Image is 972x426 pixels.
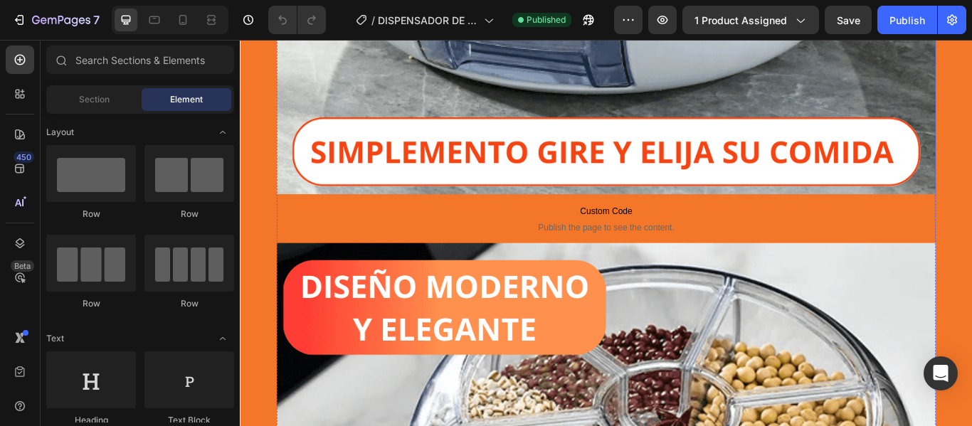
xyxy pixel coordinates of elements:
[46,208,136,220] div: Row
[211,121,234,144] span: Toggle open
[877,6,937,34] button: Publish
[11,260,34,272] div: Beta
[93,11,100,28] p: 7
[240,40,972,426] iframe: Design area
[79,93,110,106] span: Section
[837,14,860,26] span: Save
[14,151,34,163] div: 450
[371,13,375,28] span: /
[694,13,787,28] span: 1 product assigned
[527,14,566,26] span: Published
[825,6,872,34] button: Save
[46,297,136,310] div: Row
[43,191,811,208] span: Custom Code
[682,6,819,34] button: 1 product assigned
[46,332,64,345] span: Text
[46,46,234,74] input: Search Sections & Elements
[889,13,925,28] div: Publish
[170,93,203,106] span: Element
[144,208,234,220] div: Row
[924,356,958,390] div: Open Intercom Messenger
[211,327,234,350] span: Toggle open
[144,297,234,310] div: Row
[378,13,478,28] span: DISPENSADOR DE ALIMENTOS
[268,6,326,34] div: Undo/Redo
[43,211,811,225] span: Publish the page to see the content.
[6,6,106,34] button: 7
[46,126,74,139] span: Layout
